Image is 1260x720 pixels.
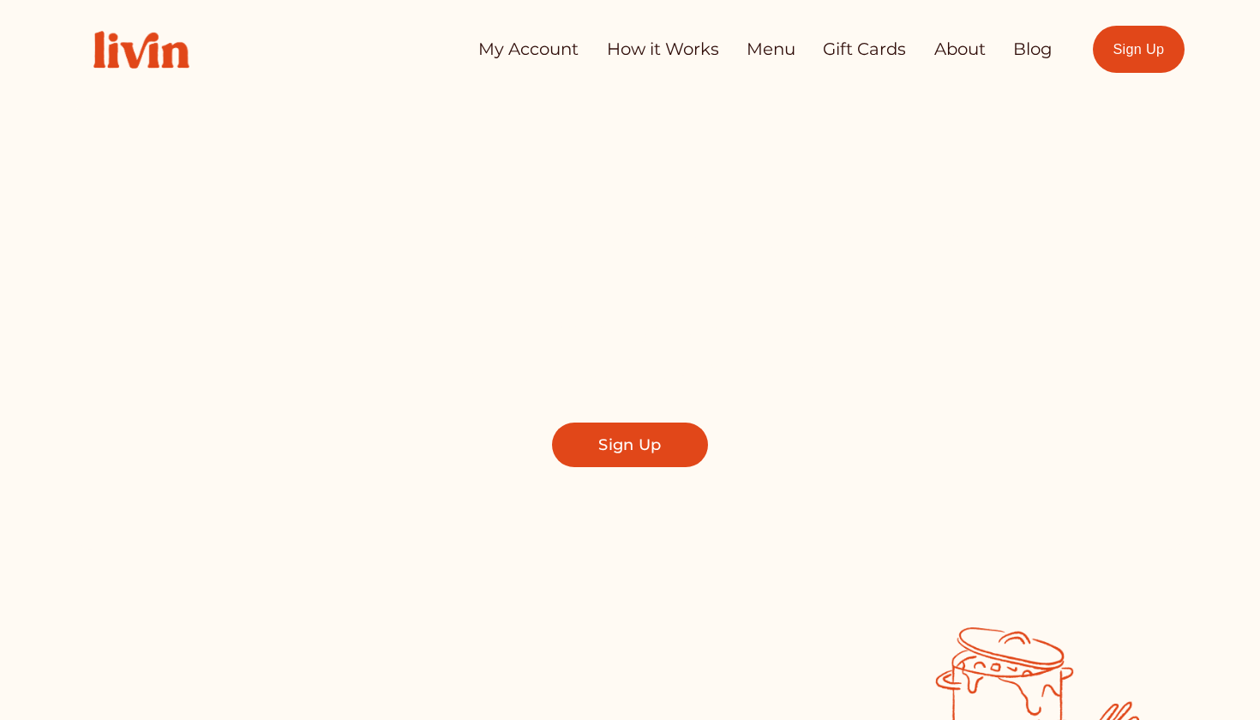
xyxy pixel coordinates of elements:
a: Sign Up [1093,26,1185,73]
a: Menu [747,33,795,67]
a: Gift Cards [823,33,906,67]
a: About [934,33,986,67]
a: My Account [478,33,579,67]
span: Find a local chef who prepares customized, healthy meals in your kitchen [348,312,912,387]
span: Take Back Your Evenings [270,201,991,285]
a: Sign Up [552,423,707,467]
a: How it Works [607,33,719,67]
img: Livin [75,13,207,87]
a: Blog [1013,33,1053,67]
